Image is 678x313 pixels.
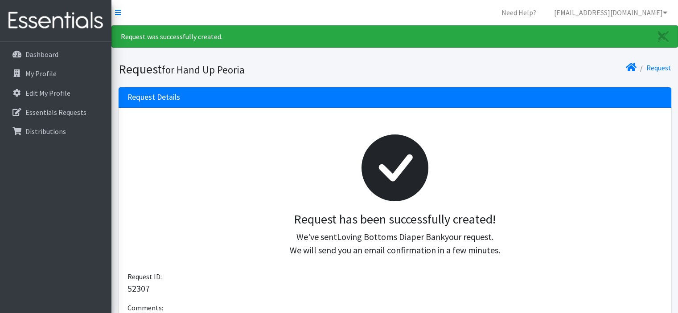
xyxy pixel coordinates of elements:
a: My Profile [4,65,108,82]
span: Loving Bottoms Diaper Bank [337,231,445,242]
a: [EMAIL_ADDRESS][DOMAIN_NAME] [547,4,674,21]
a: Need Help? [494,4,543,21]
p: Distributions [25,127,66,136]
a: Essentials Requests [4,103,108,121]
p: Edit My Profile [25,89,70,98]
div: Request was successfully created. [111,25,678,48]
span: Request ID: [127,272,162,281]
img: HumanEssentials [4,6,108,36]
a: Distributions [4,122,108,140]
h3: Request has been successfully created! [135,212,655,227]
a: Dashboard [4,45,108,63]
p: We've sent your request. We will send you an email confirmation in a few minutes. [135,230,655,257]
a: Edit My Profile [4,84,108,102]
a: Close [649,26,678,47]
p: Essentials Requests [25,108,86,117]
h3: Request Details [127,93,180,102]
small: for Hand Up Peoria [162,63,245,76]
p: 52307 [127,282,662,295]
p: My Profile [25,69,57,78]
h1: Request [119,61,392,77]
a: Request [646,63,671,72]
p: Dashboard [25,50,58,59]
span: Comments: [127,303,163,312]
